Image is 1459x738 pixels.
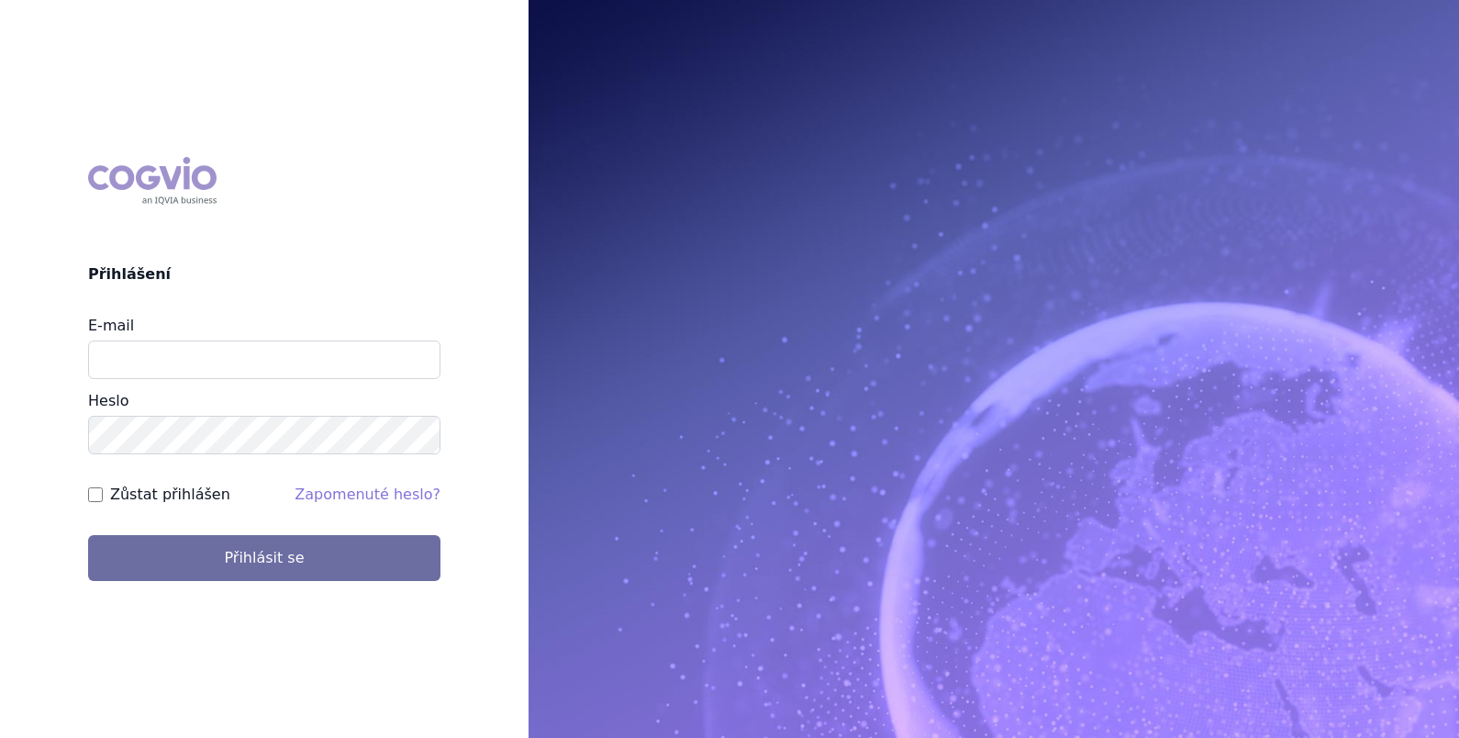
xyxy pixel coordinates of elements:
a: Zapomenuté heslo? [295,486,440,503]
div: COGVIO [88,157,217,205]
button: Přihlásit se [88,535,440,581]
h2: Přihlášení [88,263,440,285]
label: Heslo [88,392,128,409]
label: Zůstat přihlášen [110,484,230,506]
label: E-mail [88,317,134,334]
